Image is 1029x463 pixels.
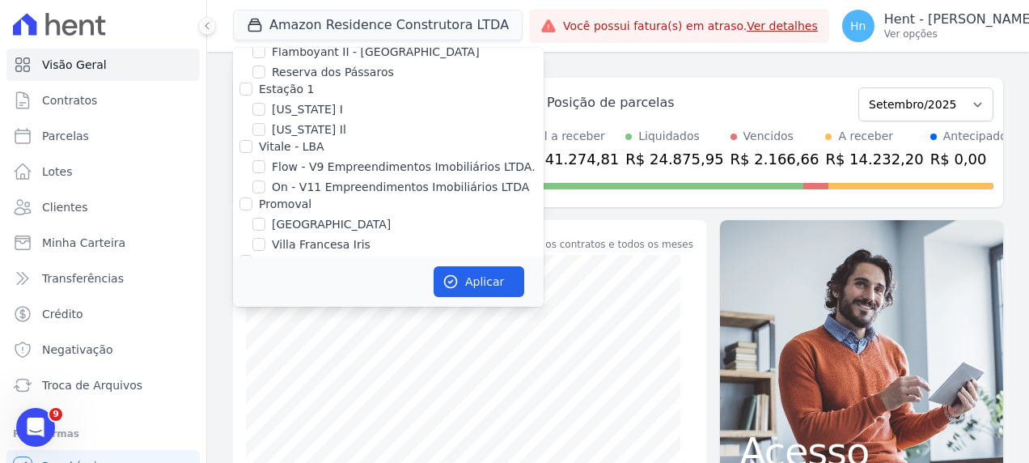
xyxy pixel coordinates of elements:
div: R$ 41.274,81 [521,148,619,170]
label: Reserva dos Pássaros [272,64,394,81]
span: Você possui fatura(s) em atraso. [563,18,818,35]
a: Negativação [6,333,200,366]
div: A receber [838,128,893,145]
a: Transferências [6,262,200,295]
span: Negativação [42,342,113,358]
span: Minha Carteira [42,235,125,251]
a: Contratos [6,84,200,117]
span: Troca de Arquivos [42,377,142,393]
div: R$ 14.232,20 [825,148,923,170]
div: Posição de parcelas [547,93,675,113]
span: Hn [850,20,866,32]
div: Plataformas [13,424,193,444]
span: Parcelas [42,128,89,144]
label: Flamboyant II - [GEOGRAPHIC_DATA] [272,44,480,61]
label: Lastro Urbanismo [259,255,358,268]
div: Vencidos [743,128,794,145]
span: 9 [49,408,62,421]
a: Visão Geral [6,49,200,81]
div: Antecipado [943,128,1007,145]
label: Estação 1 [259,83,314,96]
a: Parcelas [6,120,200,152]
a: Lotes [6,155,200,188]
label: [US_STATE] Il [272,121,346,138]
span: Lotes [42,164,73,180]
span: Transferências [42,270,124,287]
div: R$ 0,00 [930,148,1007,170]
a: Minha Carteira [6,227,200,259]
iframe: Intercom live chat [16,408,55,447]
button: Aplicar [434,266,524,297]
span: Contratos [42,92,97,108]
label: Flow - V9 Empreendimentos Imobiliários LTDA. [272,159,536,176]
label: Promoval [259,198,311,210]
div: R$ 24.875,95 [625,148,723,170]
button: Amazon Residence Construtora LTDA [233,10,523,40]
span: Clientes [42,199,87,215]
div: R$ 2.166,66 [730,148,819,170]
span: Visão Geral [42,57,107,73]
label: Vitale - LBA [259,140,324,153]
a: Ver detalhes [747,19,818,32]
div: Total a receber [521,128,619,145]
label: On - V11 Empreendimentos Imobiliários LTDA [272,179,529,196]
div: Considerando todos os contratos e todos os meses [446,237,693,252]
span: Crédito [42,306,83,322]
label: [GEOGRAPHIC_DATA] [272,216,391,233]
label: [US_STATE] I [272,101,343,118]
div: Liquidados [638,128,700,145]
a: Clientes [6,191,200,223]
label: Villa Francesa Iris [272,236,371,253]
a: Troca de Arquivos [6,369,200,401]
a: Crédito [6,298,200,330]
